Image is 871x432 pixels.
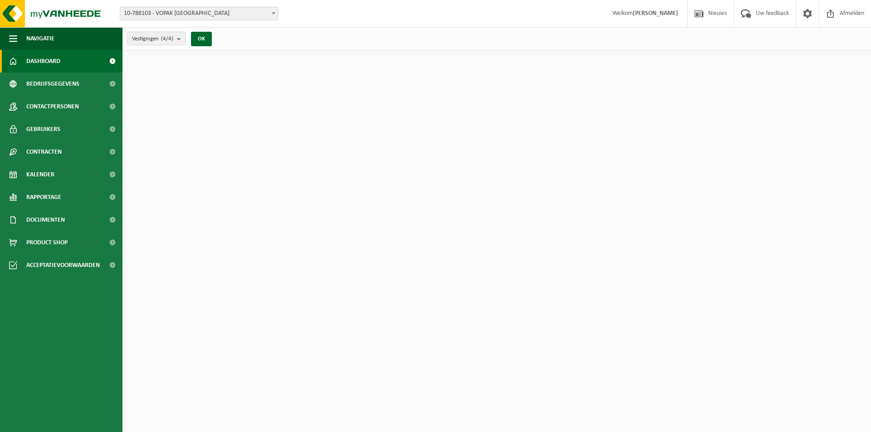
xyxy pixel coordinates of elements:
[120,7,279,20] span: 10-788103 - VOPAK BELGIUM
[127,32,186,45] button: Vestigingen(4/4)
[120,7,278,20] span: 10-788103 - VOPAK BELGIUM
[26,231,68,254] span: Product Shop
[161,36,173,42] count: (4/4)
[26,209,65,231] span: Documenten
[26,118,60,141] span: Gebruikers
[26,186,61,209] span: Rapportage
[26,95,79,118] span: Contactpersonen
[191,32,212,46] button: OK
[633,10,678,17] strong: [PERSON_NAME]
[26,254,100,277] span: Acceptatievoorwaarden
[26,27,54,50] span: Navigatie
[26,141,62,163] span: Contracten
[26,163,54,186] span: Kalender
[26,73,79,95] span: Bedrijfsgegevens
[26,50,60,73] span: Dashboard
[132,32,173,46] span: Vestigingen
